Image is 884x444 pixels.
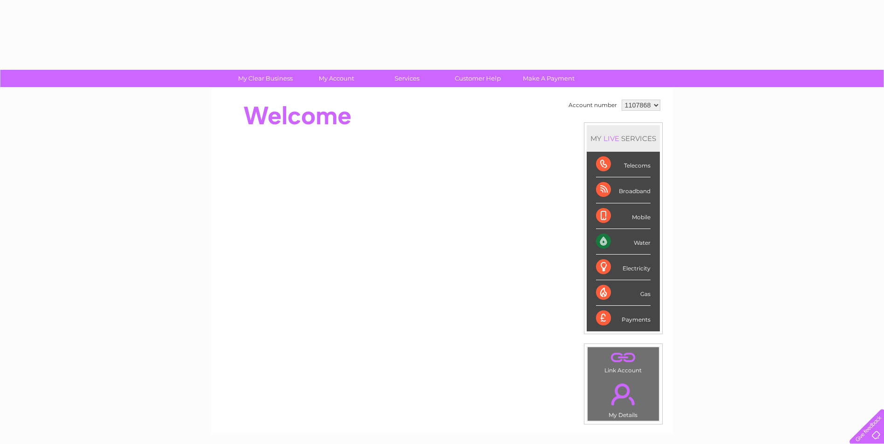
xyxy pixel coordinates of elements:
td: My Details [587,376,659,421]
a: . [590,378,657,410]
div: Gas [596,280,651,306]
div: Broadband [596,177,651,203]
div: Electricity [596,255,651,280]
div: Mobile [596,203,651,229]
a: Services [369,70,445,87]
td: Link Account [587,347,659,376]
div: LIVE [602,134,621,143]
div: Telecoms [596,152,651,177]
div: Water [596,229,651,255]
a: My Clear Business [227,70,304,87]
div: Payments [596,306,651,331]
a: Make A Payment [510,70,587,87]
div: MY SERVICES [587,125,660,152]
a: Customer Help [439,70,516,87]
a: My Account [298,70,375,87]
td: Account number [566,97,619,113]
a: . [590,350,657,366]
